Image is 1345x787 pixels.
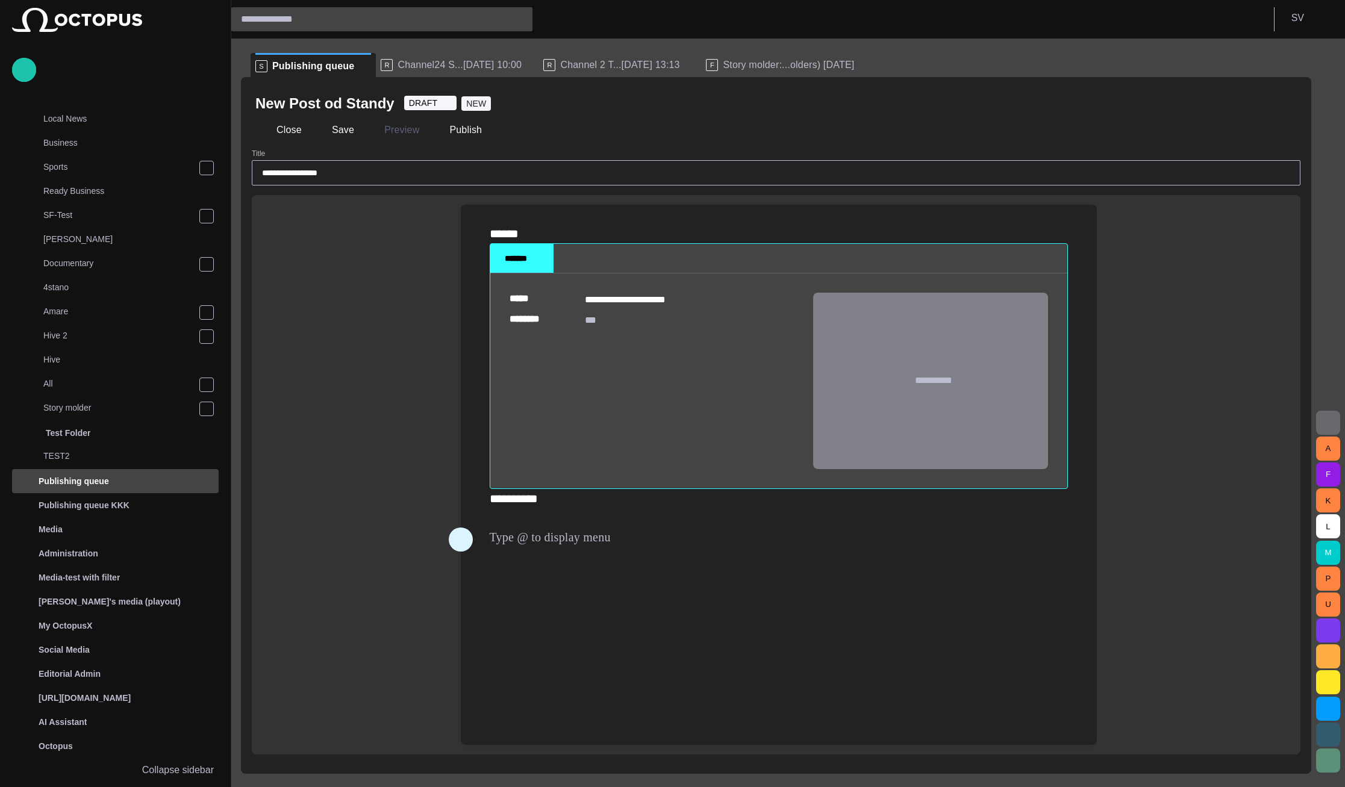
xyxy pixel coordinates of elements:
p: 4stano [43,281,219,293]
p: Publishing queue [39,475,109,487]
label: Title [252,149,265,159]
div: FStory molder:...olders) [DATE] [701,53,864,77]
div: RChannel24 S...[DATE] 10:00 [376,53,538,77]
p: Ready Business [43,185,219,197]
div: Amare [19,300,219,325]
p: My OctopusX [39,620,92,632]
button: Close [255,119,306,141]
p: Editorial Admin [39,668,101,680]
h2: New Post od Standy [255,94,395,113]
p: Hive [43,353,219,366]
div: AI Assistant [12,710,219,734]
button: L [1316,514,1340,538]
span: Channel 2 T...[DATE] 13:13 [560,59,679,71]
button: A [1316,437,1340,461]
p: [PERSON_NAME] [43,233,219,245]
p: All [43,378,199,390]
p: TEST2 [43,450,219,462]
span: DRAFT [409,97,438,109]
div: Local News [19,108,219,132]
button: Collapse sidebar [12,758,219,782]
p: SF-Test [43,209,199,221]
div: [URL][DOMAIN_NAME] [12,686,219,710]
p: S V [1291,11,1304,25]
button: K [1316,488,1340,512]
p: Social Media [39,644,90,656]
p: S [255,60,267,72]
div: [PERSON_NAME]'s media (playout) [12,589,219,614]
button: F [1316,462,1340,487]
p: Media [39,523,63,535]
div: Publishing queue [12,469,219,493]
span: Publishing queue [272,60,354,72]
p: Sports [43,161,199,173]
button: M [1316,541,1340,565]
div: Documentary [19,252,219,276]
div: Ready Business [19,180,219,204]
span: Channel24 S...[DATE] 10:00 [398,59,522,71]
p: Documentary [43,257,199,269]
p: Hive 2 [43,329,199,341]
button: SV [1282,7,1338,29]
div: TEST2 [19,445,219,469]
button: P [1316,567,1340,591]
p: Amare [43,305,199,317]
div: Story molder [19,397,219,421]
span: Story molder:...olders) [DATE] [723,59,854,71]
div: SF-Test [19,204,219,228]
div: Hive [19,349,219,373]
p: Business [43,137,219,149]
div: [PERSON_NAME] [19,228,219,252]
button: DRAFT [404,96,457,110]
p: [URL][DOMAIN_NAME] [39,692,131,704]
div: Sports [19,156,219,180]
div: RChannel 2 T...[DATE] 13:13 [538,53,701,77]
p: Administration [39,547,98,559]
p: F [706,59,718,71]
img: Octopus News Room [12,8,142,32]
div: Media [12,517,219,541]
p: [PERSON_NAME]'s media (playout) [39,596,181,608]
button: Publish [428,119,486,141]
div: 4stano [19,276,219,300]
p: R [381,59,393,71]
p: Story molder [43,402,199,414]
p: Octopus [39,740,73,752]
div: Media-test with filter [12,565,219,589]
p: Publishing queue KKK [39,499,130,511]
p: Test Folder [46,427,90,439]
div: Octopus [12,734,219,758]
div: Hive 2 [19,325,219,349]
div: Business [19,132,219,156]
button: U [1316,593,1340,617]
p: Local News [43,113,219,125]
p: AI Assistant [39,716,87,728]
span: NEW [466,98,486,110]
p: Media-test with filter [39,571,120,583]
div: SPublishing queue [251,53,376,77]
button: Save [311,119,358,141]
p: Collapse sidebar [142,763,214,777]
div: All [19,373,219,397]
p: R [543,59,555,71]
